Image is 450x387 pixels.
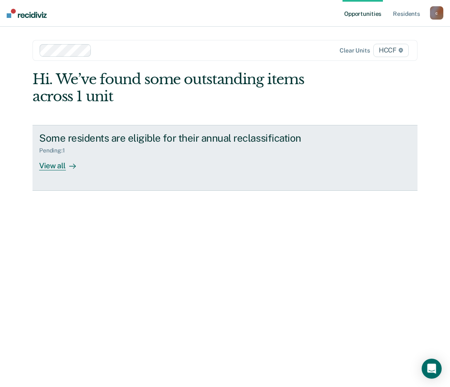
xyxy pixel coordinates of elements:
button: c [430,6,443,20]
div: Some residents are eligible for their annual reclassification [39,132,332,144]
div: Hi. We’ve found some outstanding items across 1 unit [32,71,340,105]
div: Clear units [340,47,370,54]
img: Recidiviz [7,9,47,18]
div: Open Intercom Messenger [422,359,442,379]
div: View all [39,154,86,170]
div: Pending : 1 [39,147,72,154]
span: HCCF [373,44,409,57]
a: Some residents are eligible for their annual reclassificationPending:1View all [32,125,417,191]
